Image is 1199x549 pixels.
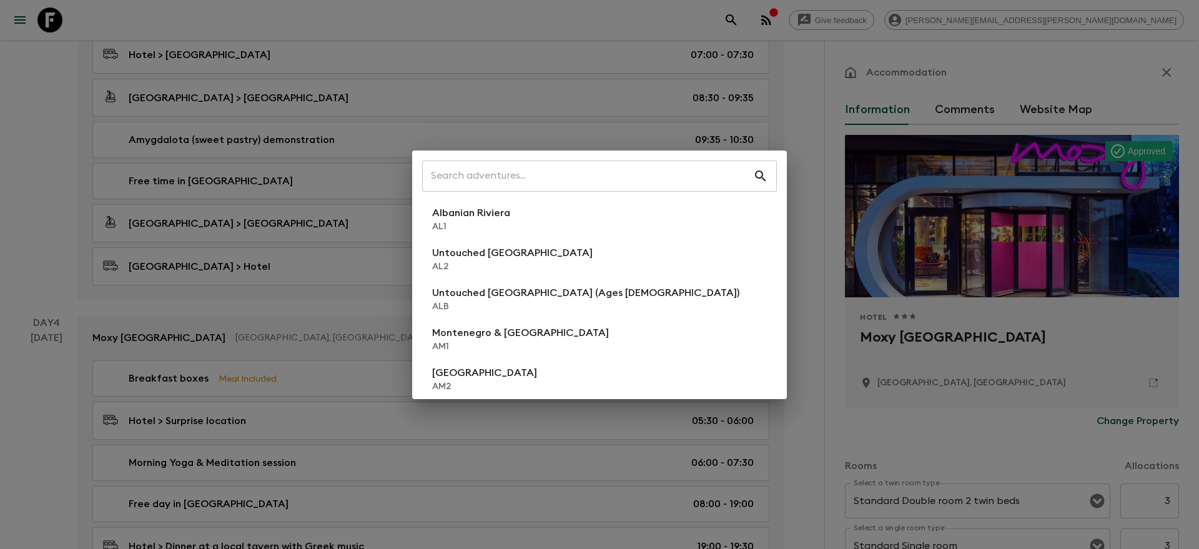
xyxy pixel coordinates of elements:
p: ALB [432,300,739,313]
p: AL1 [432,220,510,233]
p: Untouched [GEOGRAPHIC_DATA] [432,245,593,260]
p: AM2 [432,380,537,393]
p: Montenegro & [GEOGRAPHIC_DATA] [432,325,609,340]
p: Albanian Riviera [432,205,510,220]
p: [GEOGRAPHIC_DATA] [432,365,537,380]
p: AM1 [432,340,609,353]
input: Search adventures... [422,159,753,194]
p: Untouched [GEOGRAPHIC_DATA] (Ages [DEMOGRAPHIC_DATA]) [432,285,739,300]
p: AL2 [432,260,593,273]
